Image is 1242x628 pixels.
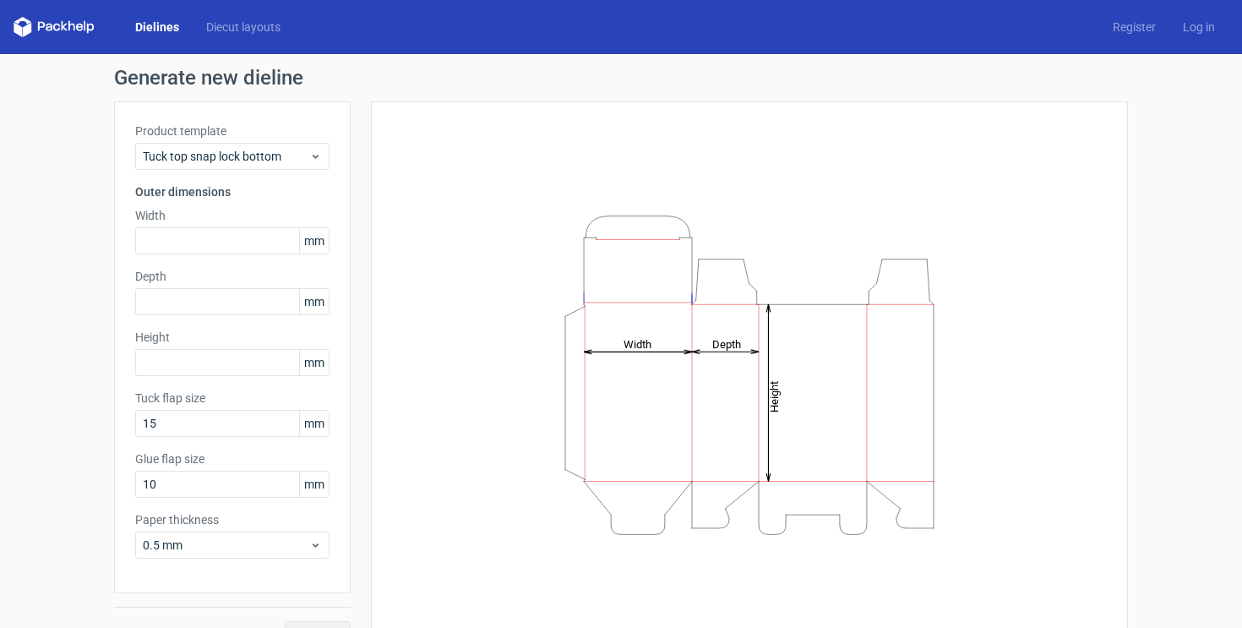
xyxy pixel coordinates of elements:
[1169,19,1228,35] a: Log in
[135,123,330,139] label: Product template
[299,289,329,314] span: mm
[712,337,741,350] tspan: Depth
[135,390,330,407] label: Tuck flap size
[135,511,330,528] label: Paper thickness
[1099,19,1169,35] a: Register
[135,268,330,285] label: Depth
[114,68,1128,88] h1: Generate new dieline
[135,183,330,200] h3: Outer dimensions
[143,148,309,165] span: Tuck top snap lock bottom
[299,472,329,497] span: mm
[768,380,781,412] tspan: Height
[624,337,651,350] tspan: Width
[122,19,193,35] a: Dielines
[135,329,330,346] label: Height
[135,451,330,467] label: Glue flap size
[299,228,329,254] span: mm
[143,537,309,554] span: 0.5 mm
[193,19,294,35] a: Diecut layouts
[299,411,329,436] span: mm
[135,207,330,224] label: Width
[299,350,329,375] span: mm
